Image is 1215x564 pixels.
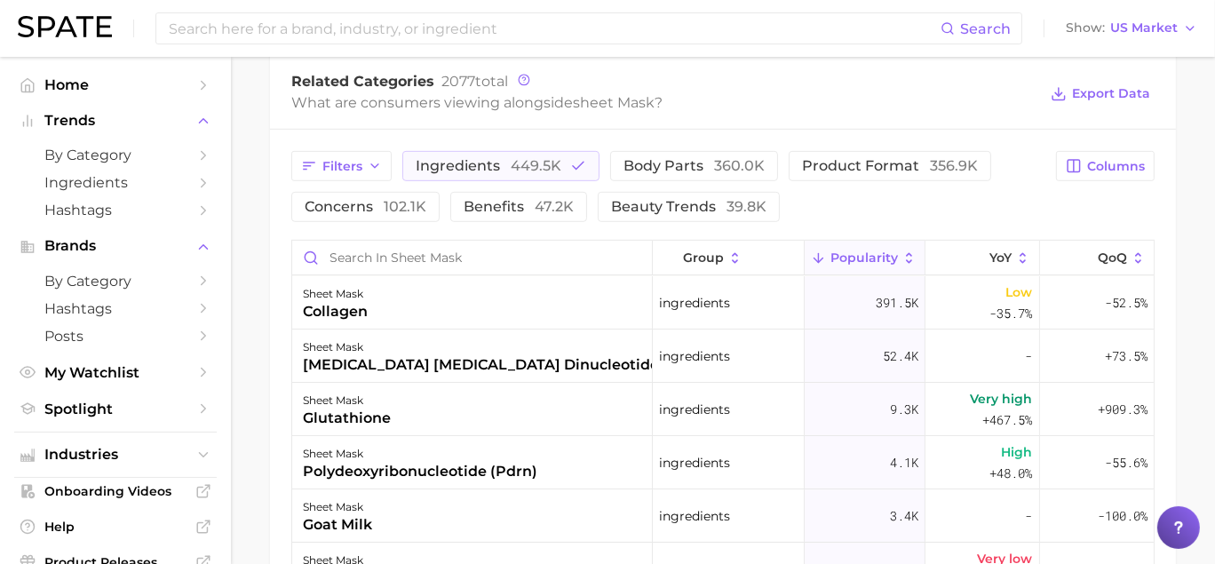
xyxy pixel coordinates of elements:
div: [MEDICAL_DATA] [MEDICAL_DATA] dinucleotide (nad) [303,354,703,376]
span: 4.1k [890,452,918,473]
span: Hashtags [44,300,187,317]
span: Related Categories [291,73,434,90]
span: group [683,250,724,265]
div: What are consumers viewing alongside ? [291,91,1037,115]
img: SPATE [18,16,112,37]
a: Spotlight [14,395,217,423]
span: Posts [44,328,187,345]
span: Trends [44,113,187,129]
span: 391.5k [876,292,918,314]
span: Home [44,76,187,93]
span: Filters [322,159,362,174]
span: ingredients [659,292,730,314]
span: 47.2k [535,198,574,215]
span: +909.3% [1098,399,1147,420]
span: US Market [1110,23,1178,33]
span: High [1002,441,1033,463]
div: nicotinamide adenine dinucleotide (nad) [292,330,653,383]
a: Help [14,513,217,540]
span: 102.1k [384,198,426,215]
div: sheet mask [303,443,537,465]
span: Popularity [830,250,898,265]
span: 3.4k [890,505,918,527]
span: Brands [44,238,187,254]
div: polydeoxyribonucleotide (pdrn) [303,461,537,482]
span: ingredients [659,346,730,367]
span: 2077 [441,73,475,90]
span: -52.5% [1105,292,1147,314]
span: +73.5% [1105,346,1147,367]
button: group [653,241,804,275]
span: beauty trends [611,200,766,214]
a: Home [14,71,217,99]
span: 360.0k [714,157,765,174]
button: Columns [1056,151,1155,181]
span: -35.7% [990,303,1033,324]
span: My Watchlist [44,364,187,381]
span: by Category [44,147,187,163]
div: sheet mask [303,283,368,305]
span: benefits [464,200,574,214]
span: ingredients [659,399,730,420]
a: My Watchlist [14,359,217,386]
span: 9.3k [890,399,918,420]
button: Trends [14,107,217,134]
button: Popularity [805,241,925,275]
button: Brands [14,233,217,259]
span: YoY [989,250,1012,265]
span: Onboarding Videos [44,483,187,499]
span: Very high [971,388,1033,409]
button: YoY [925,241,1040,275]
span: Industries [44,447,187,463]
span: Low [1006,282,1033,303]
span: sheet mask [573,94,655,111]
input: Search in sheet mask [292,241,652,274]
span: 449.5k [511,157,561,174]
span: Export Data [1072,86,1150,101]
button: QoQ [1040,241,1154,275]
span: Ingredients [44,174,187,191]
span: total [441,73,508,90]
div: sheet mask [303,496,372,518]
button: sheet maskgoat milkingredients3.4k--100.0% [292,489,1154,543]
div: sheet mask [303,337,703,358]
span: by Category [44,273,187,290]
span: +467.5% [983,409,1033,431]
a: Hashtags [14,196,217,224]
button: sheet maskglutathioneingredients9.3kVery high+467.5%+909.3% [292,383,1154,436]
span: +48.0% [990,463,1033,484]
a: by Category [14,267,217,295]
div: sheet mask [303,390,391,411]
span: 356.9k [930,157,978,174]
span: Search [960,20,1011,37]
a: Onboarding Videos [14,478,217,504]
span: concerns [305,200,426,214]
span: Columns [1087,159,1145,174]
span: ingredients [416,159,561,173]
span: Help [44,519,187,535]
span: Hashtags [44,202,187,218]
span: Spotlight [44,401,187,417]
button: ShowUS Market [1061,17,1202,40]
span: body parts [623,159,765,173]
span: -100.0% [1098,505,1147,527]
span: 52.4k [883,346,918,367]
span: QoQ [1098,250,1127,265]
span: - [1026,346,1033,367]
button: sheet mask[MEDICAL_DATA] [MEDICAL_DATA] dinucleotide (nad)ingredients52.4k-+73.5% [292,330,1154,383]
a: by Category [14,141,217,169]
span: ingredients [659,452,730,473]
div: glutathione [303,408,391,429]
div: collagen [303,301,368,322]
span: 39.8k [727,198,766,215]
button: Industries [14,441,217,468]
button: sheet maskpolydeoxyribonucleotide (pdrn)ingredients4.1kHigh+48.0%-55.6% [292,436,1154,489]
div: goat milk [303,514,372,536]
span: product format [802,159,978,173]
button: sheet maskcollageningredients391.5kLow-35.7%-52.5% [292,276,1154,330]
a: Hashtags [14,295,217,322]
a: Ingredients [14,169,217,196]
span: - [1026,505,1033,527]
span: -55.6% [1105,452,1147,473]
button: Filters [291,151,392,181]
